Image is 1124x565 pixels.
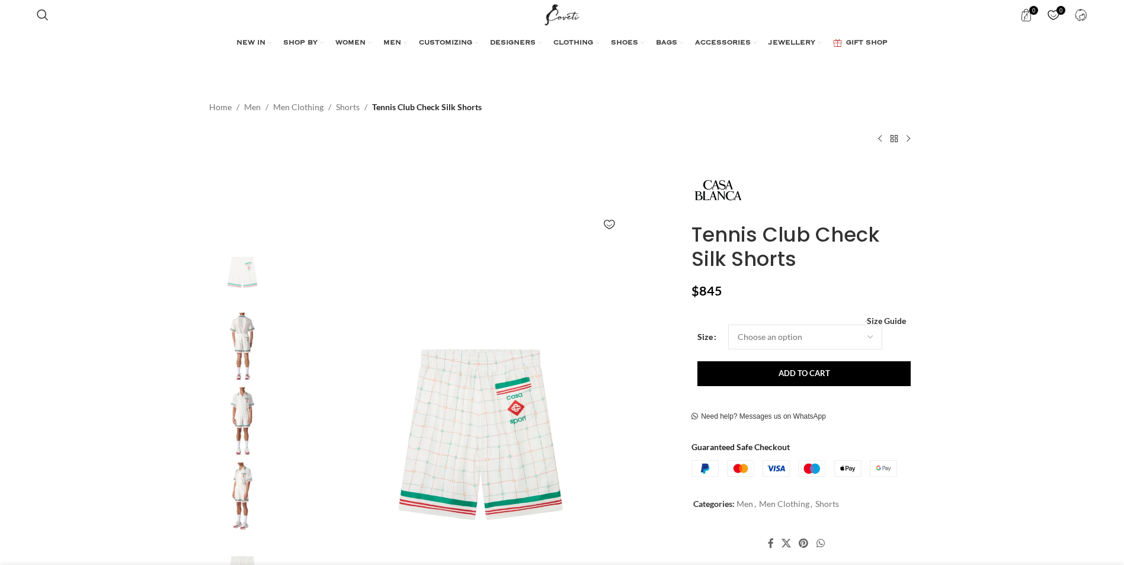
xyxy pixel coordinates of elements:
strong: Guaranteed Safe Checkout [691,442,790,452]
span: CUSTOMIZING [419,38,472,48]
img: Shorts [206,313,278,382]
a: CLOTHING [553,31,599,55]
a: WOMEN [335,31,372,55]
bdi: 845 [691,283,722,298]
span: NEW IN [236,38,265,48]
span: BAGS [656,38,677,48]
div: My Wishlist [1042,3,1066,27]
a: Previous product [873,131,887,146]
img: Shorts [206,237,278,307]
span: $ [691,283,699,298]
span: WOMEN [335,38,366,48]
a: Pinterest social link [795,534,812,552]
a: ACCESSORIES [695,31,757,55]
a: Men Clothing [759,499,809,509]
span: SHOES [611,38,638,48]
a: BAGS [656,31,683,55]
span: MEN [383,38,401,48]
a: Need help? Messages us on WhatsApp [691,412,826,422]
a: Men Clothing [273,101,324,114]
button: Add to cart [697,361,911,386]
span: , [754,497,756,511]
a: 0 [1014,3,1039,27]
a: Site logo [542,9,582,19]
a: DESIGNERS [490,31,542,55]
img: Shorts [206,387,278,457]
a: NEW IN [236,31,271,55]
a: SHOES [611,31,644,55]
a: GIFT SHOP [833,31,888,55]
a: Next product [901,131,915,146]
span: SHOP BY [283,38,318,48]
span: 0 [1056,6,1065,15]
span: 0 [1029,6,1038,15]
a: CUSTOMIZING [419,31,478,55]
a: SHOP BY [283,31,324,55]
span: Categories: [693,499,735,509]
a: Search [31,3,55,27]
img: guaranteed-safe-checkout-bordered.j [691,460,897,477]
img: GiftBag [833,39,842,47]
a: Facebook social link [764,534,777,552]
span: , [811,497,812,511]
a: Shorts [336,101,360,114]
a: Men [244,101,261,114]
span: DESIGNERS [490,38,536,48]
img: Casablanca [691,163,745,217]
a: WhatsApp social link [812,534,828,552]
a: Home [209,101,232,114]
a: MEN [383,31,407,55]
a: Shorts [815,499,839,509]
nav: Breadcrumb [209,101,482,114]
div: Main navigation [31,31,1093,55]
h1: Tennis Club Check Silk Shorts [691,223,915,271]
span: JEWELLERY [768,38,815,48]
label: Size [697,330,716,344]
span: GIFT SHOP [846,38,888,48]
a: X social link [778,534,795,552]
span: ACCESSORIES [695,38,751,48]
span: CLOTHING [553,38,593,48]
span: Tennis Club Check Silk Shorts [372,101,482,114]
img: Shorts [206,463,278,532]
a: JEWELLERY [768,31,821,55]
a: 0 [1042,3,1066,27]
a: Men [736,499,753,509]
